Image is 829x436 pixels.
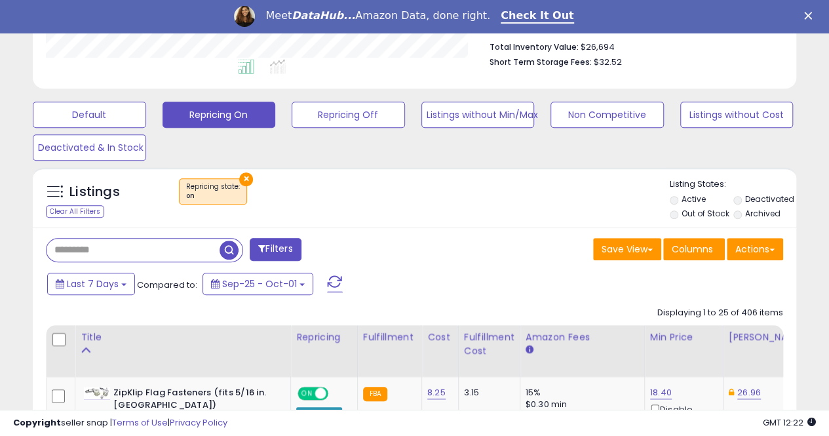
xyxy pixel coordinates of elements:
div: Fulfillment Cost [464,330,514,358]
div: Cost [427,330,453,344]
button: Repricing On [163,102,276,128]
b: Short Term Storage Fees: [490,56,592,68]
button: Default [33,102,146,128]
span: ON [299,388,315,399]
small: FBA [363,387,387,401]
label: Archived [745,208,781,219]
div: Close [804,12,817,20]
span: Repricing state : [186,182,240,201]
div: seller snap | | [13,417,227,429]
a: Terms of Use [112,416,168,429]
span: $32.52 [594,56,622,68]
i: DataHub... [292,9,355,22]
div: 15% [526,387,634,399]
button: Repricing Off [292,102,405,128]
button: Sep-25 - Oct-01 [202,273,313,295]
span: OFF [326,388,347,399]
div: Amazon Fees [526,330,639,344]
span: Sep-25 - Oct-01 [222,277,297,290]
b: Total Inventory Value: [490,41,579,52]
div: Displaying 1 to 25 of 406 items [657,307,783,319]
div: Clear All Filters [46,205,104,218]
label: Out of Stock [681,208,729,219]
button: Actions [727,238,783,260]
button: Listings without Min/Max [421,102,535,128]
a: Check It Out [501,9,574,24]
small: Amazon Fees. [526,344,533,356]
b: ZipKlip Flag Fasteners (fits 5/16 in. [GEOGRAPHIC_DATA]) [113,387,273,414]
h5: Listings [69,183,120,201]
span: Last 7 Days [67,277,119,290]
span: Columns [672,243,713,256]
button: Save View [593,238,661,260]
div: Title [81,330,285,344]
a: 18.40 [650,386,672,399]
button: Last 7 Days [47,273,135,295]
div: Fulfillment [363,330,416,344]
div: Repricing [296,330,352,344]
p: Listing States: [670,178,796,191]
button: Listings without Cost [680,102,794,128]
label: Active [681,193,705,205]
img: 31+0XMgDu6L._SL40_.jpg [84,387,110,399]
button: Columns [663,238,725,260]
button: Deactivated & In Stock [33,134,146,161]
a: 26.96 [737,386,761,399]
button: Non Competitive [550,102,664,128]
button: × [239,172,253,186]
a: 8.25 [427,386,446,399]
img: Profile image for Georgie [234,6,255,27]
div: Min Price [650,330,718,344]
span: Compared to: [137,279,197,291]
label: Deactivated [745,193,794,205]
button: Filters [250,238,301,261]
span: 2025-10-9 12:22 GMT [763,416,816,429]
li: $26,694 [490,38,773,54]
div: 3.15 [464,387,510,399]
a: Privacy Policy [170,416,227,429]
strong: Copyright [13,416,61,429]
div: Meet Amazon Data, done right. [265,9,490,22]
div: on [186,191,240,201]
div: [PERSON_NAME] [729,330,807,344]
